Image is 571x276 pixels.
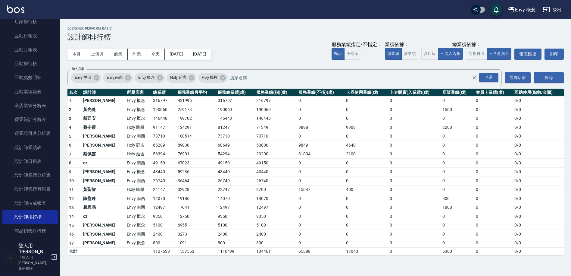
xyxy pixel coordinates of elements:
[544,49,564,60] button: 列印
[176,230,216,239] td: 3273
[176,212,216,221] td: 12750
[82,230,125,239] td: [PERSON_NAME]
[67,248,82,255] td: 合計
[255,141,297,150] td: 50800
[388,123,441,132] td: 0
[255,203,297,212] td: 12497
[297,105,345,114] td: 0
[2,168,58,182] a: 設計師業績分析表
[441,176,474,186] td: 0
[255,221,297,230] td: 5100
[474,167,513,176] td: 0
[474,239,513,248] td: 0
[388,176,441,186] td: 0
[125,212,151,221] td: Envy 概念
[82,141,125,150] td: [PERSON_NAME]
[151,221,176,230] td: 5100
[151,96,176,105] td: 316797
[490,4,502,16] button: save
[176,141,216,150] td: 89030
[505,72,531,83] button: 選擇店家
[474,123,513,132] td: 0
[125,203,151,212] td: Envy 南西
[151,167,176,176] td: 43440
[401,48,418,60] button: 實業績
[255,176,297,186] td: 26740
[474,212,513,221] td: 0
[151,150,176,159] td: 56394
[216,212,255,221] td: 9350
[441,123,474,132] td: 2200
[69,170,71,174] span: 9
[388,89,441,97] th: 卡券販賣(入業績)(虛)
[69,232,74,236] span: 16
[69,143,71,148] span: 6
[474,176,513,186] td: 0
[176,176,216,186] td: 36464
[176,123,216,132] td: 124291
[82,105,125,114] td: 黃光蔓
[255,150,297,159] td: 23200
[441,105,474,114] td: 1500
[82,123,125,132] td: 蔡令霞
[474,89,513,97] th: 會員卡業績(虛)
[216,105,255,114] td: 190060
[297,96,345,105] td: 0
[82,194,125,203] td: 陳盈臻
[67,33,564,41] h3: 設計師排行榜
[176,150,216,159] td: 76901
[474,141,513,150] td: 0
[388,239,441,248] td: 0
[513,203,564,212] td: 0 / 0
[441,89,474,97] th: 店販業績(虛)
[513,141,564,150] td: 0 / 0
[297,132,345,141] td: 0
[421,48,438,60] button: 含店販
[216,194,255,203] td: 14070
[441,150,474,159] td: 0
[176,221,216,230] td: 6955
[515,6,536,14] div: Envy 概念
[513,105,564,114] td: 0 / 0
[109,49,128,60] button: 前天
[2,126,58,140] a: 營業項目月分析表
[438,48,463,60] button: 不含入店販
[125,239,151,248] td: Envy 概念
[441,221,474,230] td: 0
[167,75,190,81] span: Holy 延吉
[151,212,176,221] td: 9350
[216,230,255,239] td: 2400
[385,48,402,60] button: 虛業績
[125,194,151,203] td: Envy 南西
[151,89,176,97] th: 總業績
[176,96,216,105] td: 431996
[216,123,255,132] td: 81247
[297,212,345,221] td: 0
[2,29,58,43] a: 互助日報表
[216,89,255,97] th: 服務總業績(虛)
[297,239,345,248] td: 0
[82,203,125,212] td: 趙思涵
[69,160,71,165] span: 8
[125,132,151,141] td: Envy 南西
[82,176,125,186] td: [PERSON_NAME]
[255,185,297,194] td: 8700
[297,194,345,203] td: 0
[345,167,388,176] td: 0
[441,141,474,150] td: 0
[82,212,125,221] td: cz
[67,89,564,256] table: a dense table
[69,214,74,219] span: 14
[229,72,482,83] input: 店家名稱
[176,185,216,194] td: 32928
[69,134,71,139] span: 5
[2,43,58,57] a: 互助月報表
[513,230,564,239] td: 0 / 0
[297,221,345,230] td: 0
[216,167,255,176] td: 43440
[151,194,176,203] td: 14070
[474,150,513,159] td: 0
[297,123,345,132] td: 9898
[82,96,125,105] td: [PERSON_NAME]
[82,167,125,176] td: [PERSON_NAME]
